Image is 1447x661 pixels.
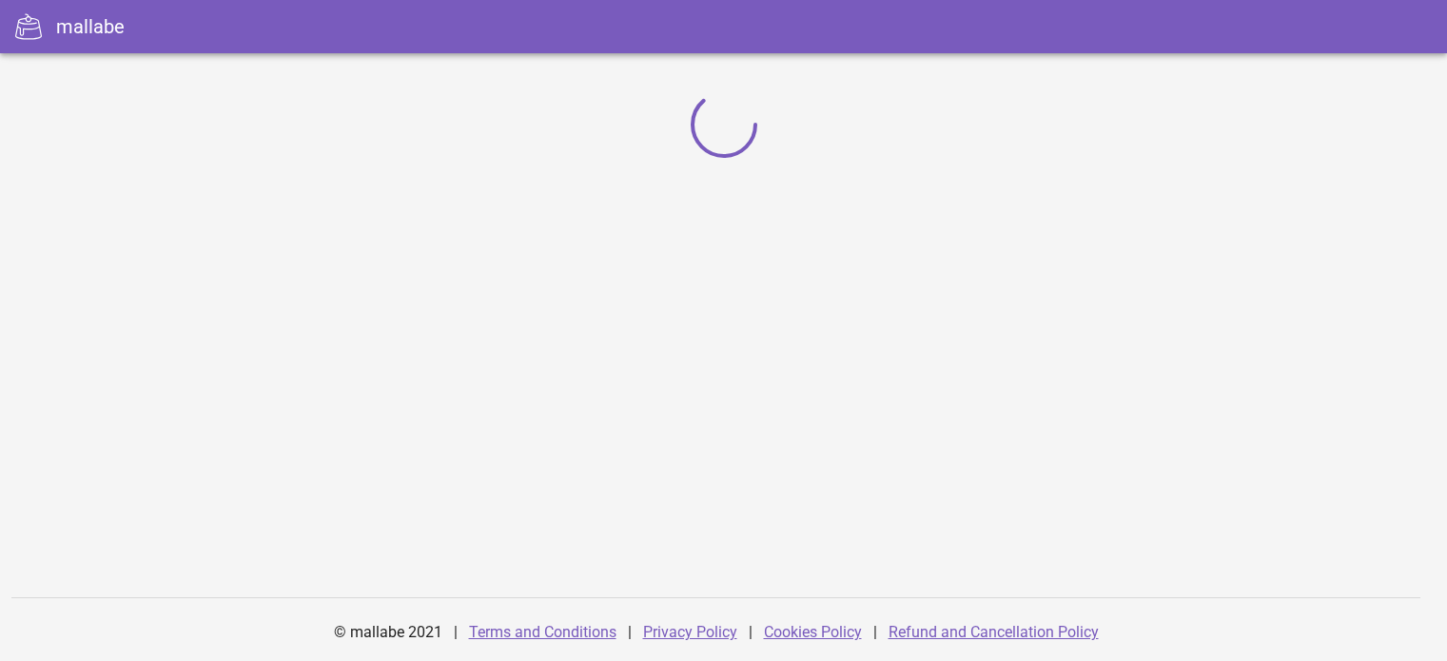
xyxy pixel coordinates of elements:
[764,623,862,641] a: Cookies Policy
[56,12,125,41] div: mallabe
[469,623,616,641] a: Terms and Conditions
[628,610,632,655] div: |
[323,610,454,655] div: © mallabe 2021
[643,623,737,641] a: Privacy Policy
[749,610,753,655] div: |
[889,623,1099,641] a: Refund and Cancellation Policy
[873,610,877,655] div: |
[454,610,458,655] div: |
